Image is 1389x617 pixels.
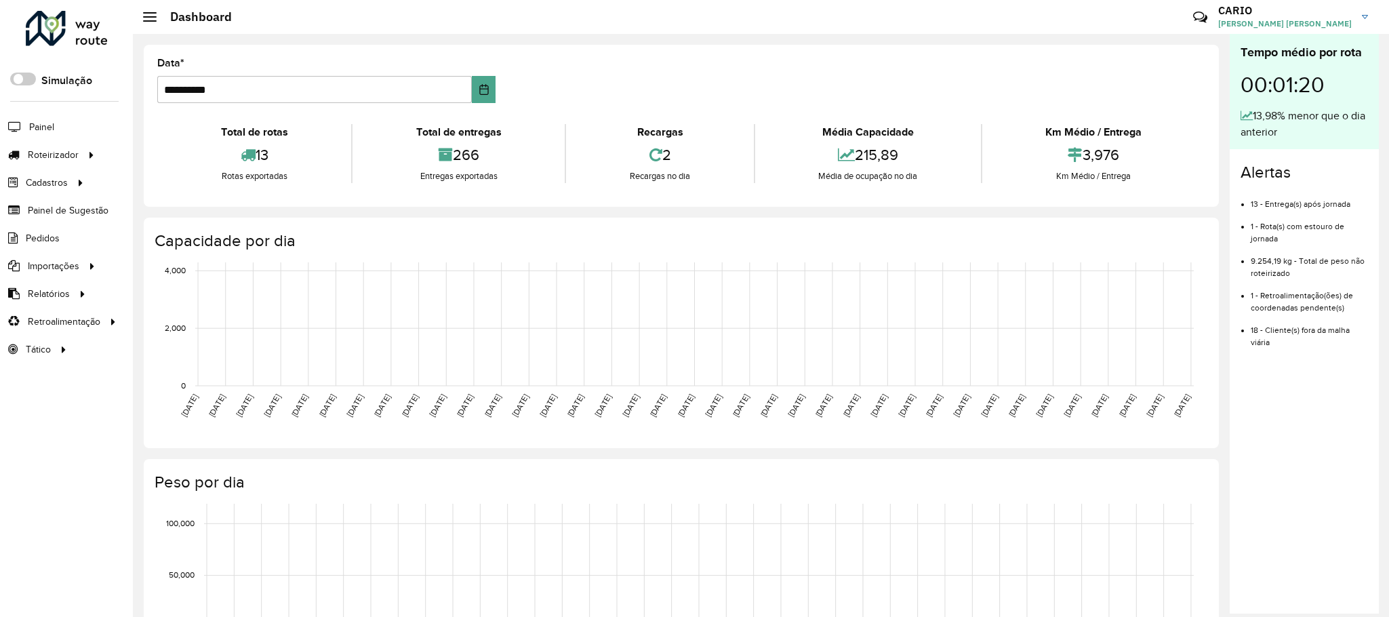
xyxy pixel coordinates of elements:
text: [DATE] [1089,393,1109,418]
div: Km Médio / Entrega [986,124,1202,140]
span: Relatórios [28,287,70,301]
div: Rotas exportadas [161,170,348,183]
button: Choose Date [472,76,496,103]
text: [DATE] [924,393,944,418]
text: [DATE] [538,393,558,418]
text: [DATE] [786,393,806,418]
span: Importações [28,259,79,273]
text: [DATE] [869,393,889,418]
li: 1 - Retroalimentação(ões) de coordenadas pendente(s) [1251,279,1368,314]
text: [DATE] [621,393,641,418]
div: Média Capacidade [759,124,978,140]
span: Roteirizador [28,148,79,162]
text: [DATE] [345,393,365,418]
span: Tático [26,342,51,357]
text: [DATE] [1062,393,1082,418]
label: Data [157,55,184,71]
div: Total de rotas [161,124,348,140]
div: Recargas [569,124,750,140]
label: Simulação [41,73,92,89]
h3: CARIO [1218,4,1352,17]
text: [DATE] [648,393,668,418]
text: [DATE] [841,393,861,418]
text: [DATE] [428,393,447,418]
div: 3,976 [986,140,1202,170]
text: [DATE] [813,393,833,418]
text: [DATE] [1172,393,1192,418]
text: [DATE] [455,393,475,418]
h4: Peso por dia [155,473,1205,492]
span: Pedidos [26,231,60,245]
text: [DATE] [1117,393,1137,418]
text: [DATE] [180,393,199,418]
li: 9.254,19 kg - Total de peso não roteirizado [1251,245,1368,279]
div: 00:01:20 [1241,62,1368,108]
text: [DATE] [1145,393,1165,418]
text: [DATE] [483,393,502,418]
text: [DATE] [262,393,282,418]
h4: Capacidade por dia [155,231,1205,251]
div: 215,89 [759,140,978,170]
div: 13,98% menor que o dia anterior [1241,108,1368,140]
text: [DATE] [704,393,723,418]
text: [DATE] [510,393,530,418]
text: [DATE] [1034,393,1054,418]
div: Km Médio / Entrega [986,170,1202,183]
text: [DATE] [317,393,337,418]
text: [DATE] [593,393,613,418]
div: Tempo médio por rota [1241,43,1368,62]
text: [DATE] [952,393,971,418]
text: [DATE] [676,393,696,418]
div: 2 [569,140,750,170]
span: Retroalimentação [28,315,100,329]
div: Entregas exportadas [356,170,561,183]
span: Cadastros [26,176,68,190]
text: [DATE] [759,393,778,418]
text: [DATE] [235,393,254,418]
span: Painel de Sugestão [28,203,108,218]
text: [DATE] [400,393,420,418]
span: Painel [29,120,54,134]
a: Contato Rápido [1186,3,1215,32]
text: 2,000 [165,323,186,332]
div: Média de ocupação no dia [759,170,978,183]
text: 100,000 [166,519,195,528]
text: [DATE] [372,393,392,418]
text: 50,000 [169,571,195,580]
div: 13 [161,140,348,170]
text: 0 [181,381,186,390]
h2: Dashboard [157,9,232,24]
span: [PERSON_NAME] [PERSON_NAME] [1218,18,1352,30]
text: [DATE] [896,393,916,418]
li: 13 - Entrega(s) após jornada [1251,188,1368,210]
li: 1 - Rota(s) com estouro de jornada [1251,210,1368,245]
li: 18 - Cliente(s) fora da malha viária [1251,314,1368,349]
text: [DATE] [207,393,226,418]
text: [DATE] [565,393,585,418]
text: [DATE] [1007,393,1026,418]
text: 4,000 [165,266,186,275]
div: Total de entregas [356,124,561,140]
div: 266 [356,140,561,170]
text: [DATE] [731,393,750,418]
div: Recargas no dia [569,170,750,183]
text: [DATE] [980,393,999,418]
text: [DATE] [289,393,309,418]
h4: Alertas [1241,163,1368,182]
